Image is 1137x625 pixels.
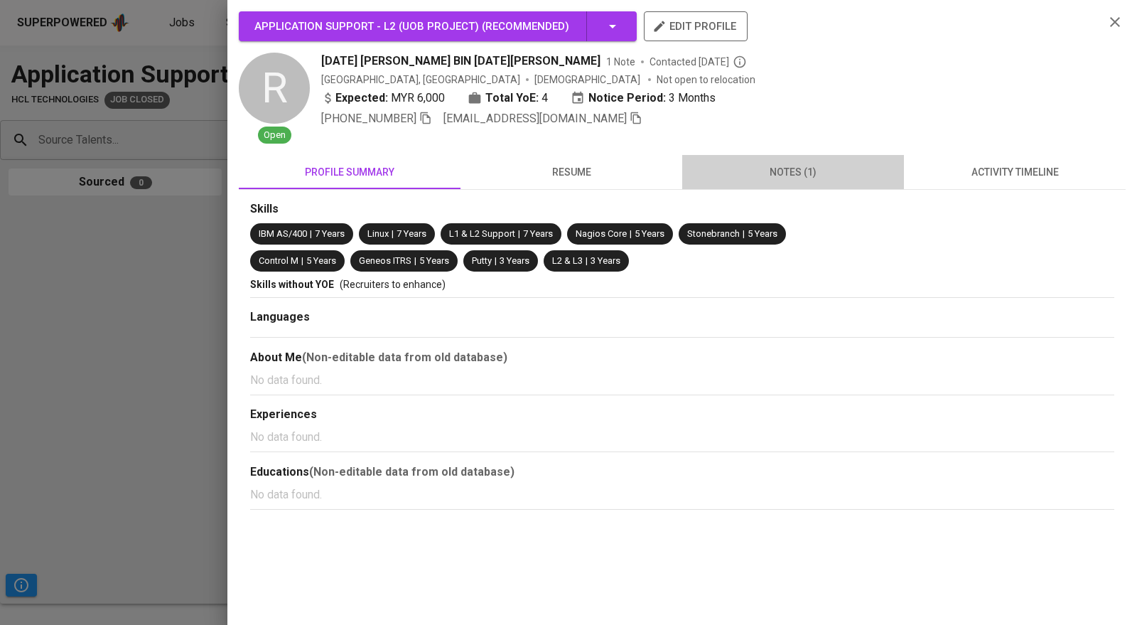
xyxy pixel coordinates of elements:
[644,20,748,31] a: edit profile
[359,255,411,266] span: Geneos ITRS
[250,372,1114,389] p: No data found.
[250,349,1114,366] div: About Me
[635,228,664,239] span: 5 Years
[552,255,583,266] span: L2 & L3
[743,228,745,241] span: |
[239,11,637,41] button: Application Support - L2 (UOB project) (Recommended)
[644,11,748,41] button: edit profile
[315,228,345,239] span: 7 Years
[250,429,1114,446] p: No data found.
[518,228,520,241] span: |
[588,90,666,107] b: Notice Period:
[392,228,394,241] span: |
[259,228,307,239] span: IBM AS/400
[247,164,452,181] span: profile summary
[576,228,627,239] span: Nagios Core
[321,53,600,70] span: [DATE] [PERSON_NAME] BIN [DATE][PERSON_NAME]
[321,73,520,87] div: [GEOGRAPHIC_DATA], [GEOGRAPHIC_DATA]
[419,255,449,266] span: 5 Years
[495,255,497,268] span: |
[340,279,446,290] span: (Recruiters to enhance)
[691,164,895,181] span: notes (1)
[571,90,716,107] div: 3 Months
[733,55,747,69] svg: By Malaysia recruiter
[443,112,627,125] span: [EMAIL_ADDRESS][DOMAIN_NAME]
[687,228,740,239] span: Stonebranch
[650,55,747,69] span: Contacted [DATE]
[250,201,1114,218] div: Skills
[310,228,312,241] span: |
[258,129,291,142] span: Open
[321,90,445,107] div: MYR 6,000
[500,255,529,266] span: 3 Years
[302,351,507,364] b: (Non-editable data from old database)
[534,73,642,87] span: [DEMOGRAPHIC_DATA]
[586,255,588,268] span: |
[367,228,389,239] span: Linux
[523,228,553,239] span: 7 Years
[657,73,755,87] p: Not open to relocation
[485,90,539,107] b: Total YoE:
[469,164,674,181] span: resume
[414,255,416,268] span: |
[912,164,1117,181] span: activity timeline
[472,255,492,266] span: Putty
[306,255,336,266] span: 5 Years
[630,228,632,241] span: |
[335,90,388,107] b: Expected:
[254,20,569,33] span: Application Support - L2 (UOB project) ( Recommended )
[250,464,1114,481] div: Educations
[449,228,515,239] span: L1 & L2 Support
[301,255,303,268] span: |
[250,279,334,290] span: Skills without YOE
[397,228,426,239] span: 7 Years
[250,407,1114,423] div: Experiences
[250,486,1114,503] p: No data found.
[239,53,310,124] div: R
[250,309,1114,326] div: Languages
[541,90,548,107] span: 4
[748,228,777,239] span: 5 Years
[606,55,635,69] span: 1 Note
[321,112,416,125] span: [PHONE_NUMBER]
[309,465,514,479] b: (Non-editable data from old database)
[655,17,736,36] span: edit profile
[259,255,298,266] span: Control M
[591,255,620,266] span: 3 Years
